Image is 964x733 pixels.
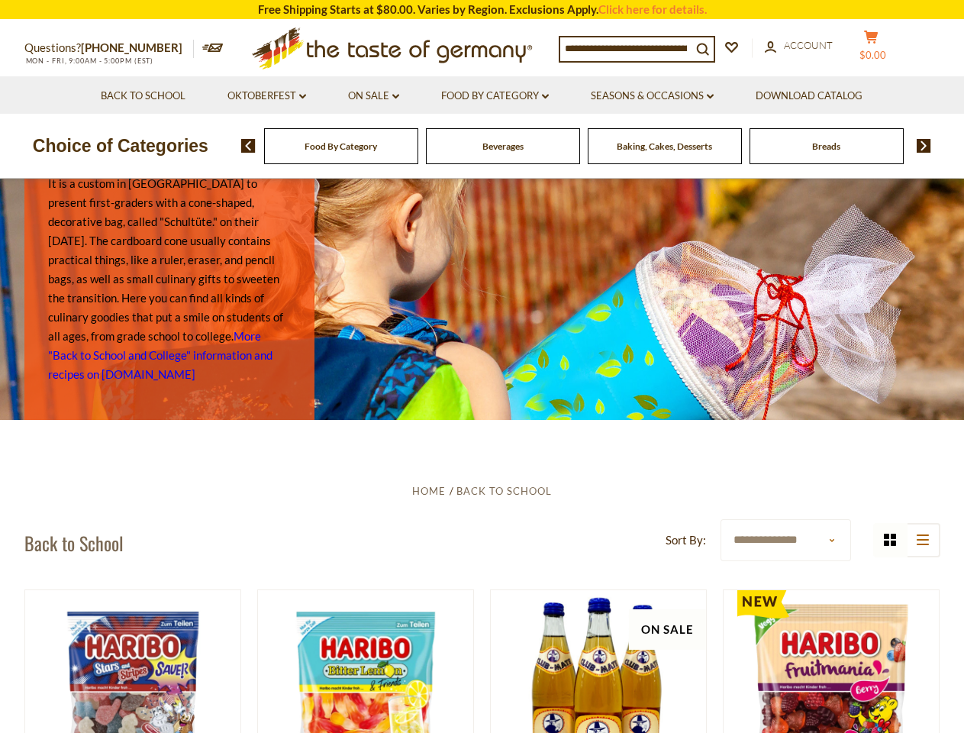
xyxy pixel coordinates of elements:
h1: Back to School [24,531,124,554]
label: Sort By: [666,531,706,550]
a: Download Catalog [756,88,862,105]
a: On Sale [348,88,399,105]
span: Account [784,39,833,51]
a: Breads [812,140,840,152]
a: Back to School [101,88,185,105]
span: $0.00 [859,49,886,61]
img: previous arrow [241,139,256,153]
p: Questions? [24,38,194,58]
a: Oktoberfest [227,88,306,105]
a: Beverages [482,140,524,152]
a: Food By Category [305,140,377,152]
a: Account [765,37,833,54]
span: MON - FRI, 9:00AM - 5:00PM (EST) [24,57,154,65]
button: $0.00 [849,30,895,68]
a: Baking, Cakes, Desserts [617,140,712,152]
img: next arrow [917,139,931,153]
a: Back to School [456,485,552,497]
a: Seasons & Occasions [591,88,714,105]
a: More "Back to School and College" information and recipes on [DOMAIN_NAME] [48,329,272,381]
a: Food By Category [441,88,549,105]
a: [PHONE_NUMBER] [81,40,182,54]
a: Home [412,485,446,497]
p: It is a custom in [GEOGRAPHIC_DATA] to present first-graders with a cone-shaped, decorative bag, ... [48,174,291,384]
a: Click here for details. [598,2,707,16]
